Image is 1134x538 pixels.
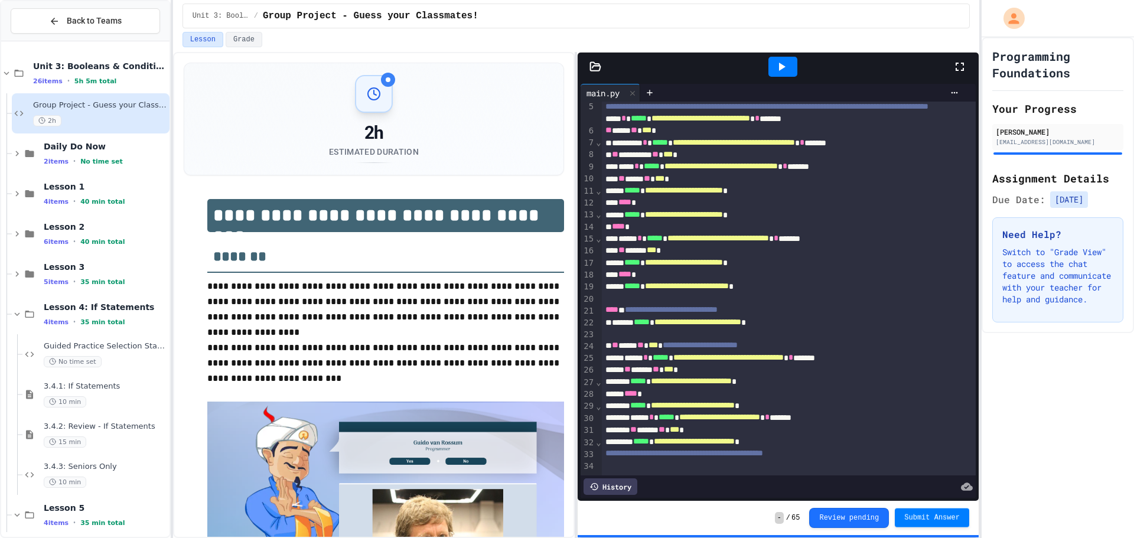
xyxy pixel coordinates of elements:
span: Group Project - Guess your Classmates! [263,9,478,23]
h2: Assignment Details [992,170,1123,187]
span: 5h 5m total [74,77,117,85]
div: 19 [581,281,595,293]
span: Due Date: [992,193,1045,207]
button: Review pending [809,508,889,528]
span: • [73,237,76,246]
span: 40 min total [80,198,125,206]
span: 6 items [44,238,69,246]
span: 4 items [44,198,69,206]
span: - [775,512,784,524]
div: 30 [581,413,595,425]
span: Unit 3: Booleans & Conditionals [193,11,249,21]
div: 10 [581,173,595,185]
div: 13 [581,209,595,221]
button: Back to Teams [11,8,160,34]
span: 10 min [44,396,86,407]
div: 31 [581,425,595,436]
div: 8 [581,149,595,161]
span: Group Project - Guess your Classmates! [33,100,167,110]
span: 26 items [33,77,63,85]
div: 22 [581,317,595,329]
span: 40 min total [80,238,125,246]
span: Submit Answer [904,513,960,523]
div: 21 [581,305,595,317]
span: Lesson 2 [44,221,167,232]
span: Unit 3: Booleans & Conditionals [33,61,167,71]
span: 35 min total [80,278,125,286]
span: 3.4.2: Review - If Statements [44,422,167,432]
span: Fold line [595,234,601,243]
span: Guided Practice Selection Statements [44,341,167,351]
div: 26 [581,364,595,376]
p: Switch to "Grade View" to access the chat feature and communicate with your teacher for help and ... [1002,246,1113,305]
div: 29 [581,400,595,412]
span: 5 items [44,278,69,286]
span: 4 items [44,519,69,527]
span: 3.4.3: Seniors Only [44,462,167,472]
div: 9 [581,161,595,173]
span: 65 [791,513,800,523]
button: Grade [226,32,262,47]
span: Lesson 4: If Statements [44,302,167,312]
div: 7 [581,137,595,149]
span: No time set [80,158,123,165]
div: [PERSON_NAME] [996,126,1120,137]
div: 34 [581,461,595,472]
span: 4 items [44,318,69,326]
span: • [73,277,76,286]
span: 35 min total [80,519,125,527]
div: 16 [581,245,595,257]
h3: Need Help? [1002,227,1113,242]
button: Lesson [183,32,223,47]
div: 20 [581,294,595,305]
span: Fold line [595,402,601,411]
span: Fold line [595,186,601,195]
span: • [73,317,76,327]
div: 25 [581,353,595,364]
div: 17 [581,257,595,269]
h2: Your Progress [992,100,1123,117]
span: 10 min [44,477,86,488]
span: Daily Do Now [44,141,167,152]
span: Back to Teams [67,15,122,27]
div: main.py [581,87,625,99]
div: 5 [581,101,595,125]
div: 24 [581,341,595,353]
span: Fold line [595,138,601,147]
div: 6 [581,125,595,137]
span: / [254,11,258,21]
span: 2 items [44,158,69,165]
span: Fold line [595,377,601,387]
span: No time set [44,356,102,367]
span: • [67,76,70,86]
div: 18 [581,269,595,281]
span: 2h [33,115,61,126]
button: Submit Answer [895,508,969,527]
span: • [73,197,76,206]
div: History [584,478,637,495]
span: Fold line [595,210,601,219]
span: • [73,156,76,166]
div: 27 [581,377,595,389]
span: 3.4.1: If Statements [44,382,167,392]
div: [EMAIL_ADDRESS][DOMAIN_NAME] [996,138,1120,146]
span: Lesson 3 [44,262,167,272]
div: 28 [581,389,595,400]
h1: Programming Foundations [992,48,1123,81]
span: 15 min [44,436,86,448]
span: Lesson 1 [44,181,167,192]
div: Estimated Duration [329,146,419,158]
div: 12 [581,197,595,209]
div: 2h [329,122,419,144]
span: Lesson 5 [44,503,167,513]
div: 14 [581,221,595,233]
div: 11 [581,185,595,197]
span: • [73,518,76,527]
div: My Account [991,5,1028,32]
div: 15 [581,233,595,245]
div: 32 [581,437,595,449]
div: main.py [581,84,640,102]
span: / [786,513,790,523]
span: 35 min total [80,318,125,326]
span: Fold line [595,438,601,447]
